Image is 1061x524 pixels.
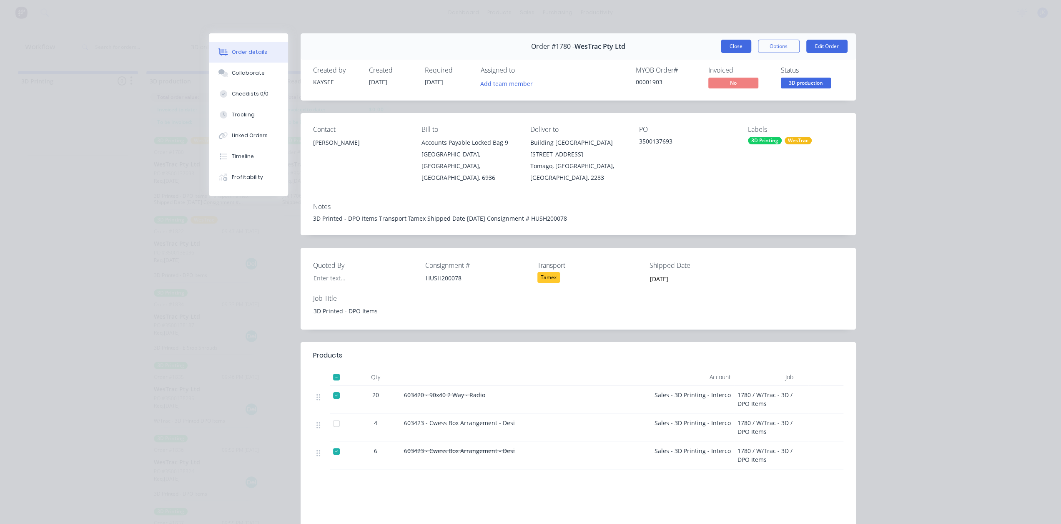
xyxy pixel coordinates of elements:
div: 1780 / W/Trac - 3D / DPO Items [734,385,797,413]
div: Order details [232,48,267,56]
div: Invoiced [708,66,771,74]
div: Tomago, [GEOGRAPHIC_DATA], [GEOGRAPHIC_DATA], 2283 [530,160,626,184]
div: Required [425,66,471,74]
div: Checklists 0/0 [232,90,268,98]
div: 3500137693 [639,137,735,149]
div: 00001903 [636,78,698,86]
div: PO [639,126,735,134]
div: Sales - 3D Printing - Interco [651,413,734,441]
label: Consignment # [425,260,529,270]
span: [DATE] [369,78,387,86]
button: Linked Orders [209,125,288,146]
div: Sales - 3D Printing - Interco [651,385,734,413]
div: Notes [313,203,843,211]
label: Job Title [313,293,417,303]
div: Timeline [232,153,254,160]
span: 20 [372,390,379,399]
div: Building [GEOGRAPHIC_DATA][STREET_ADDRESS]Tomago, [GEOGRAPHIC_DATA], [GEOGRAPHIC_DATA], 2283 [530,137,626,184]
span: 603423 - Cwess Box Arrangement - Desi [404,419,515,427]
span: Order #1780 - [531,43,574,50]
span: 603423 - Cwess Box Arrangement - Desi [404,447,515,455]
button: Profitability [209,167,288,188]
div: Created [369,66,415,74]
div: 3D Printing [748,137,782,144]
span: WesTrac Pty Ltd [574,43,625,50]
div: KAYSEE [313,78,359,86]
div: 3D Printed - DPO Items Transport Tamex Shipped Date [DATE] Consignment # HUSH200078 [313,214,843,223]
div: WesTrac [785,137,812,144]
div: Profitability [232,174,263,181]
div: Job [734,369,797,385]
button: Tracking [209,104,288,125]
button: Order details [209,42,288,63]
div: HUSH200078 [419,272,523,284]
div: 3D Printed - DPO Items [307,305,411,317]
label: Shipped Date [650,260,754,270]
div: [GEOGRAPHIC_DATA], [GEOGRAPHIC_DATA], [GEOGRAPHIC_DATA], 6936 [421,149,517,184]
span: No [708,78,758,88]
div: Products [313,350,342,360]
div: Assigned to [481,66,564,74]
label: Quoted By [313,260,417,270]
button: Collaborate [209,63,288,83]
div: Tracking [232,111,255,118]
button: Checklists 0/0 [209,83,288,104]
div: Sales - 3D Printing - Interco [651,441,734,469]
div: Tamex [537,272,560,283]
div: Accounts Payable Locked Bag 9[GEOGRAPHIC_DATA], [GEOGRAPHIC_DATA], [GEOGRAPHIC_DATA], 6936 [421,137,517,184]
div: Building [GEOGRAPHIC_DATA][STREET_ADDRESS] [530,137,626,160]
span: 4 [374,418,377,427]
div: Labels [748,126,843,134]
div: [PERSON_NAME] [313,137,409,149]
div: Deliver to [530,126,626,134]
div: Qty [351,369,401,385]
span: 603420 - 90x40 2 Way - Radio [404,391,485,399]
button: Close [721,40,751,53]
label: Transport [537,260,642,270]
input: Enter date [644,272,748,285]
button: Options [758,40,800,53]
div: Linked Orders [232,132,268,139]
span: [DATE] [425,78,443,86]
button: Add team member [481,78,537,89]
button: Add team member [476,78,537,89]
div: Created by [313,66,359,74]
div: MYOB Order # [636,66,698,74]
div: Bill to [421,126,517,134]
span: 6 [374,446,377,455]
div: [PERSON_NAME] [313,137,409,164]
button: Timeline [209,146,288,167]
span: 3D production [781,78,831,88]
button: 3D production [781,78,831,90]
div: Account [651,369,734,385]
div: Status [781,66,843,74]
div: Accounts Payable Locked Bag 9 [421,137,517,149]
button: Edit Order [806,40,848,53]
div: Collaborate [232,69,265,77]
div: 1780 / W/Trac - 3D / DPO Items [734,441,797,469]
div: Contact [313,126,409,134]
div: 1780 / W/Trac - 3D / DPO Items [734,413,797,441]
